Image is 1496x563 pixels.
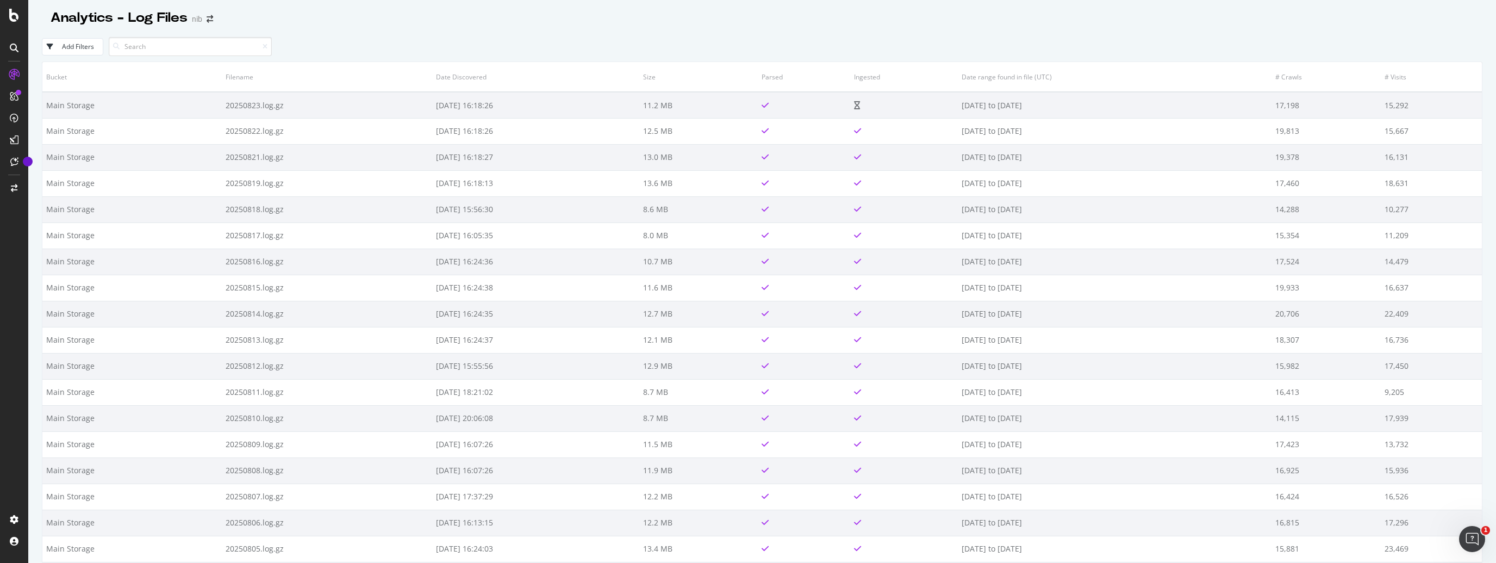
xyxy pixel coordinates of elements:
[1381,431,1482,457] td: 13,732
[1481,526,1490,535] span: 1
[1381,118,1482,144] td: 15,667
[639,536,758,562] td: 13.4 MB
[42,457,222,484] td: Main Storage
[432,431,639,457] td: [DATE] 16:07:26
[62,42,94,51] div: Add Filters
[639,431,758,457] td: 11.5 MB
[639,301,758,327] td: 12.7 MB
[958,353,1271,379] td: [DATE] to [DATE]
[222,301,432,327] td: 20250814.log.gz
[42,301,222,327] td: Main Storage
[42,484,222,510] td: Main Storage
[222,353,432,379] td: 20250812.log.gz
[432,457,639,484] td: [DATE] 16:07:26
[222,196,432,222] td: 20250818.log.gz
[1271,249,1381,275] td: 17,524
[958,484,1271,510] td: [DATE] to [DATE]
[42,379,222,405] td: Main Storage
[432,353,639,379] td: [DATE] 15:55:56
[432,196,639,222] td: [DATE] 15:56:30
[639,196,758,222] td: 8.6 MB
[958,118,1271,144] td: [DATE] to [DATE]
[1381,222,1482,249] td: 11,209
[958,379,1271,405] td: [DATE] to [DATE]
[958,510,1271,536] td: [DATE] to [DATE]
[42,118,222,144] td: Main Storage
[432,62,639,92] th: Date Discovered
[1271,196,1381,222] td: 14,288
[1271,536,1381,562] td: 15,881
[958,405,1271,431] td: [DATE] to [DATE]
[432,484,639,510] td: [DATE] 17:37:29
[1381,275,1482,301] td: 16,637
[42,536,222,562] td: Main Storage
[639,249,758,275] td: 10.7 MB
[850,62,958,92] th: Ingested
[1271,301,1381,327] td: 20,706
[958,536,1271,562] td: [DATE] to [DATE]
[207,15,213,23] div: arrow-right-arrow-left
[432,92,639,118] td: [DATE] 16:18:26
[222,249,432,275] td: 20250816.log.gz
[432,301,639,327] td: [DATE] 16:24:35
[639,510,758,536] td: 12.2 MB
[958,249,1271,275] td: [DATE] to [DATE]
[1381,196,1482,222] td: 10,277
[1271,484,1381,510] td: 16,424
[1271,144,1381,170] td: 19,378
[1271,457,1381,484] td: 16,925
[1271,510,1381,536] td: 16,815
[42,222,222,249] td: Main Storage
[639,118,758,144] td: 12.5 MB
[432,275,639,301] td: [DATE] 16:24:38
[1381,536,1482,562] td: 23,469
[222,222,432,249] td: 20250817.log.gz
[192,14,202,24] div: nib
[958,144,1271,170] td: [DATE] to [DATE]
[222,484,432,510] td: 20250807.log.gz
[639,353,758,379] td: 12.9 MB
[1381,62,1482,92] th: # Visits
[1271,275,1381,301] td: 19,933
[1381,379,1482,405] td: 9,205
[639,405,758,431] td: 8.7 MB
[1271,405,1381,431] td: 14,115
[1381,457,1482,484] td: 15,936
[222,536,432,562] td: 20250805.log.gz
[42,170,222,196] td: Main Storage
[51,9,188,27] div: Analytics - Log Files
[1381,327,1482,353] td: 16,736
[639,484,758,510] td: 12.2 MB
[222,62,432,92] th: Filename
[639,92,758,118] td: 11.2 MB
[42,62,222,92] th: Bucket
[1271,118,1381,144] td: 19,813
[958,222,1271,249] td: [DATE] to [DATE]
[1381,249,1482,275] td: 14,479
[42,38,103,55] button: Add Filters
[432,327,639,353] td: [DATE] 16:24:37
[639,379,758,405] td: 8.7 MB
[42,405,222,431] td: Main Storage
[42,510,222,536] td: Main Storage
[222,405,432,431] td: 20250810.log.gz
[1271,222,1381,249] td: 15,354
[1271,62,1381,92] th: # Crawls
[1271,379,1381,405] td: 16,413
[1381,405,1482,431] td: 17,939
[758,62,850,92] th: Parsed
[222,457,432,484] td: 20250808.log.gz
[639,62,758,92] th: Size
[958,327,1271,353] td: [DATE] to [DATE]
[222,379,432,405] td: 20250811.log.gz
[958,431,1271,457] td: [DATE] to [DATE]
[432,249,639,275] td: [DATE] 16:24:36
[42,275,222,301] td: Main Storage
[639,144,758,170] td: 13.0 MB
[42,431,222,457] td: Main Storage
[639,170,758,196] td: 13.6 MB
[1381,170,1482,196] td: 18,631
[432,170,639,196] td: [DATE] 16:18:13
[432,379,639,405] td: [DATE] 18:21:02
[432,118,639,144] td: [DATE] 16:18:26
